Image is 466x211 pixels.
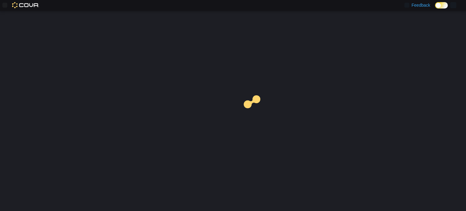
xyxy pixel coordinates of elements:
img: Cova [12,2,39,8]
input: Dark Mode [435,2,448,9]
span: Feedback [412,2,430,8]
img: cova-loader [233,91,279,136]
